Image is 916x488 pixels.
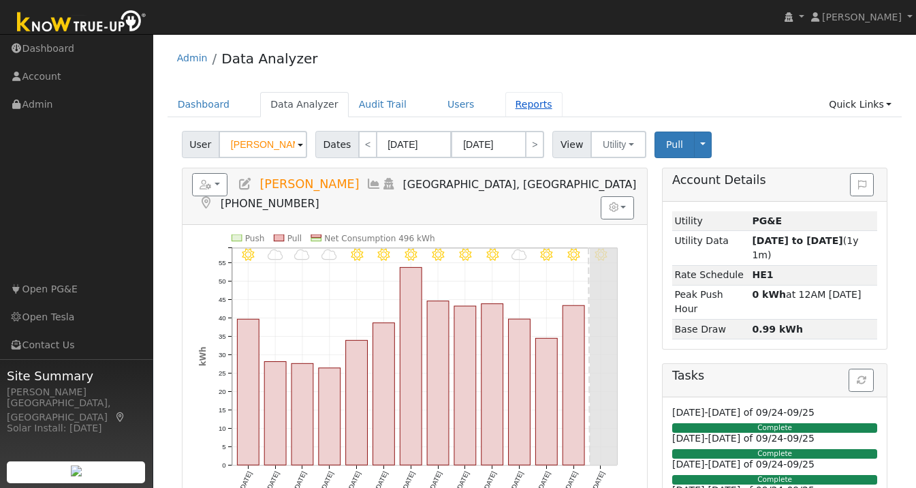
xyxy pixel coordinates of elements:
[264,362,286,466] rect: onclick=""
[672,459,877,470] h6: [DATE]-[DATE] of 09/24-09/25
[221,197,319,210] span: [PHONE_NUMBER]
[432,248,444,260] i: 9/15 - Clear
[752,289,786,300] strong: 0 kWh
[752,324,803,335] strong: 0.99 kWh
[259,177,359,191] span: [PERSON_NAME]
[822,12,902,22] span: [PERSON_NAME]
[315,131,359,158] span: Dates
[219,351,226,359] text: 30
[752,269,773,280] strong: L
[486,248,499,260] i: 9/17 - Clear
[358,131,377,158] a: <
[454,306,476,465] rect: onclick=""
[294,248,310,260] i: 9/10 - MostlyCloudy
[378,248,390,260] i: 9/13 - Clear
[437,92,485,117] a: Users
[750,285,877,319] td: at 12AM [DATE]
[525,131,544,158] a: >
[672,265,750,285] td: Rate Schedule
[7,421,146,436] div: Solar Install: [DATE]
[672,433,877,444] h6: [DATE]-[DATE] of 09/24-09/25
[552,131,591,158] span: View
[7,385,146,399] div: [PERSON_NAME]
[672,369,877,383] h5: Tasks
[177,52,208,63] a: Admin
[849,369,874,392] button: Refresh
[287,234,302,243] text: Pull
[672,407,877,418] h6: [DATE]-[DATE] of 09/24-09/25
[219,277,226,285] text: 50
[511,248,527,260] i: 9/18 - MostlyCloudy
[381,177,396,191] a: Login As (last Never)
[505,92,563,117] a: Reports
[481,304,503,466] rect: onclick=""
[672,173,877,187] h5: Account Details
[563,305,585,465] rect: onclick=""
[672,319,750,339] td: Base Draw
[752,235,842,246] strong: [DATE] to [DATE]
[752,235,858,260] span: (1y 1m)
[405,248,417,260] i: 9/14 - Clear
[666,139,683,150] span: Pull
[654,132,695,158] button: Pull
[219,131,307,158] input: Select a User
[199,196,214,210] a: Map
[459,248,471,260] i: 9/16 - Clear
[268,248,283,260] i: 9/09 - MostlyCloudy
[672,449,877,459] div: Complete
[541,248,553,260] i: 9/19 - Clear
[198,346,207,366] text: kWh
[291,363,313,465] rect: onclick=""
[219,259,226,266] text: 55
[752,215,782,226] strong: ID: 17314518, authorized: 09/22/25
[237,319,259,465] rect: onclick=""
[219,369,226,377] text: 25
[366,177,381,191] a: Multi-Series Graph
[324,234,435,243] text: Net Consumption 496 kWh
[221,50,317,67] a: Data Analyzer
[672,423,877,433] div: Complete
[403,178,637,191] span: [GEOGRAPHIC_DATA], [GEOGRAPHIC_DATA]
[321,248,337,260] i: 9/11 - MostlyCloudy
[672,211,750,231] td: Utility
[219,314,226,322] text: 40
[219,296,226,303] text: 45
[672,475,877,485] div: Complete
[182,131,219,158] span: User
[245,234,265,243] text: Push
[536,338,558,465] rect: onclick=""
[373,323,394,466] rect: onclick=""
[351,248,363,260] i: 9/12 - Clear
[349,92,417,117] a: Audit Trail
[238,177,253,191] a: Edit User (37720)
[222,443,225,451] text: 5
[10,7,153,38] img: Know True-Up
[219,425,226,432] text: 10
[672,285,750,319] td: Peak Push Hour
[114,412,127,423] a: Map
[219,333,226,340] text: 35
[590,131,646,158] button: Utility
[260,92,349,117] a: Data Analyzer
[222,461,226,469] text: 0
[427,301,449,466] rect: onclick=""
[242,248,254,260] i: 9/08 - Clear
[850,173,874,196] button: Issue History
[819,92,902,117] a: Quick Links
[7,367,146,385] span: Site Summary
[319,368,341,466] rect: onclick=""
[568,248,580,260] i: 9/20 - Clear
[219,406,226,414] text: 15
[219,388,226,395] text: 20
[168,92,240,117] a: Dashboard
[7,396,146,425] div: [GEOGRAPHIC_DATA], [GEOGRAPHIC_DATA]
[71,466,82,476] img: retrieve
[346,340,368,465] rect: onclick=""
[672,231,750,265] td: Utility Data
[509,319,531,465] rect: onclick=""
[400,267,422,465] rect: onclick=""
